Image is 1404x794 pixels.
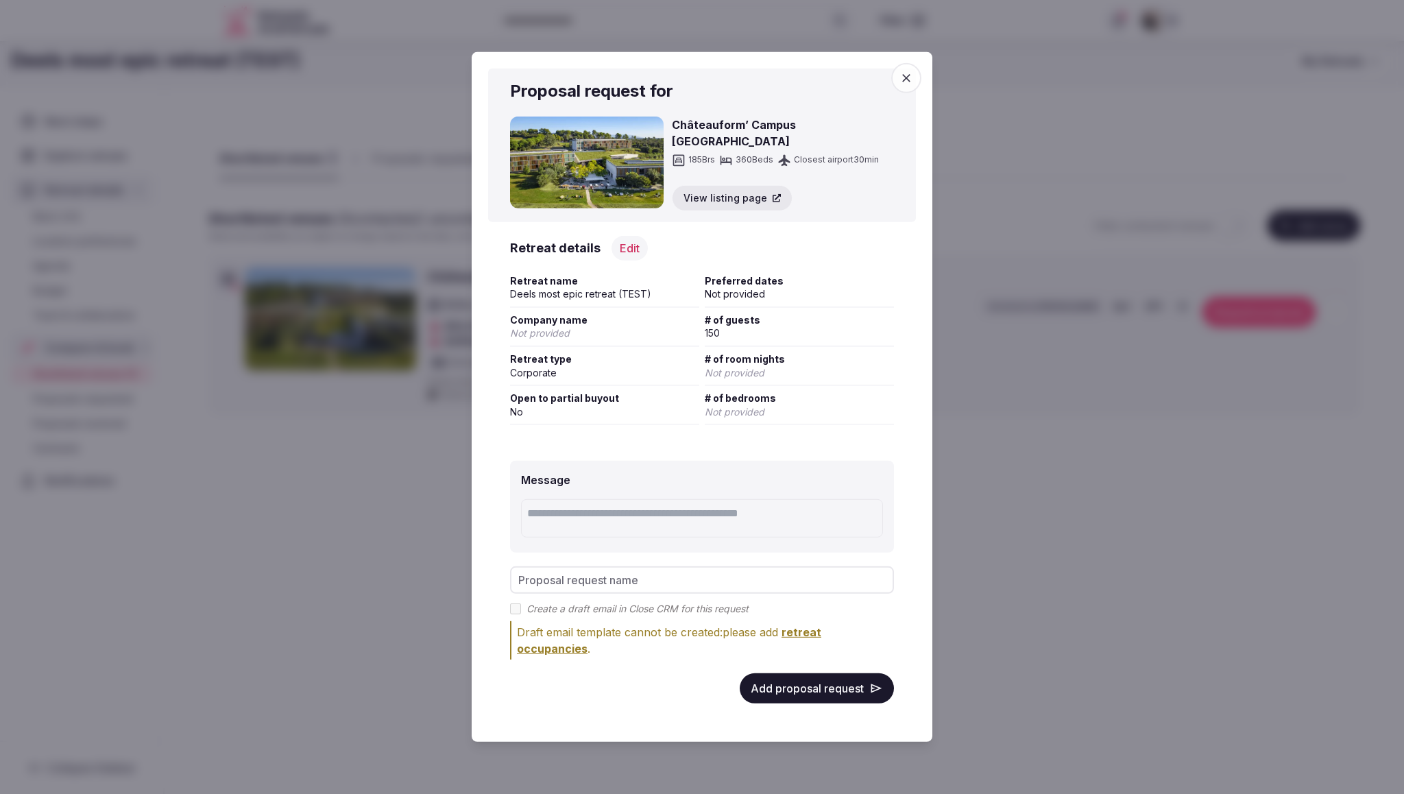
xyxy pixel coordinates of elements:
[794,154,879,166] span: Closest airport 30 min
[705,274,894,287] span: Preferred dates
[705,392,894,405] span: # of bedrooms
[510,365,699,379] div: Corporate
[510,287,699,301] div: Deels most epic retreat (TEST)
[517,624,894,657] div: Draft email template cannot be created: please add
[510,239,601,256] h3: Retreat details
[510,116,664,208] img: Châteauform’ Campus La Mola
[688,154,715,166] span: 185 Brs
[612,235,648,260] button: Edit
[510,313,699,327] span: Company name
[521,473,570,487] label: Message
[510,80,894,103] h2: Proposal request for
[705,366,764,378] span: Not provided
[672,116,894,149] h3: Châteauform’ Campus [GEOGRAPHIC_DATA]
[672,184,792,210] button: View listing page
[705,326,894,340] div: 150
[705,313,894,327] span: # of guests
[526,602,749,616] label: Create a draft email in Close CRM for this request
[705,406,764,418] span: Not provided
[736,154,773,166] span: 360 Beds
[510,392,699,405] span: Open to partial buyout
[705,287,894,301] div: Not provided
[672,184,894,210] a: View listing page
[705,352,894,366] span: # of room nights
[510,352,699,366] span: Retreat type
[510,405,699,419] div: No
[740,673,894,703] button: Add proposal request
[510,274,699,287] span: Retreat name
[510,327,570,339] span: Not provided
